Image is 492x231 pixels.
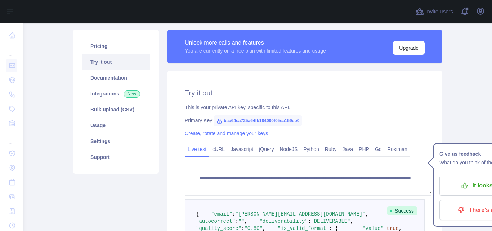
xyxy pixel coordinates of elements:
span: , [244,218,247,224]
span: , [366,211,368,217]
div: ... [6,43,17,58]
span: New [124,90,140,98]
button: Invite users [414,6,455,17]
a: Java [340,143,356,155]
a: cURL [209,143,228,155]
a: Go [372,143,385,155]
a: Usage [82,117,150,133]
a: Support [82,149,150,165]
h2: Try it out [185,88,425,98]
div: ... [6,131,17,146]
span: : [232,211,235,217]
a: Pricing [82,38,150,54]
a: Documentation [82,70,150,86]
span: "[PERSON_NAME][EMAIL_ADDRESS][DOMAIN_NAME]" [235,211,365,217]
span: "autocorrect" [196,218,235,224]
a: Settings [82,133,150,149]
div: You are currently on a free plan with limited features and usage [185,47,326,54]
div: Primary Key: [185,117,425,124]
a: NodeJS [277,143,300,155]
span: "" [238,218,245,224]
span: Success [387,206,417,215]
a: Try it out [82,54,150,70]
span: : [235,218,238,224]
span: "DELIVERABLE" [311,218,350,224]
button: Upgrade [393,41,425,55]
a: PHP [356,143,372,155]
span: "deliverability" [259,218,308,224]
span: , [350,218,353,224]
a: Ruby [322,143,340,155]
span: : [308,218,311,224]
a: Create, rotate and manage your keys [185,130,268,136]
a: jQuery [256,143,277,155]
a: Integrations New [82,86,150,102]
span: "email" [211,211,232,217]
a: Python [300,143,322,155]
span: baa64ca725a64fb184080f05ea159eb0 [214,115,302,126]
div: Unlock more calls and features [185,39,326,47]
a: Live test [185,143,209,155]
div: This is your private API key, specific to this API. [185,104,425,111]
span: { [196,211,199,217]
span: Invite users [425,8,453,16]
a: Bulk upload (CSV) [82,102,150,117]
a: Postman [385,143,410,155]
a: Javascript [228,143,256,155]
